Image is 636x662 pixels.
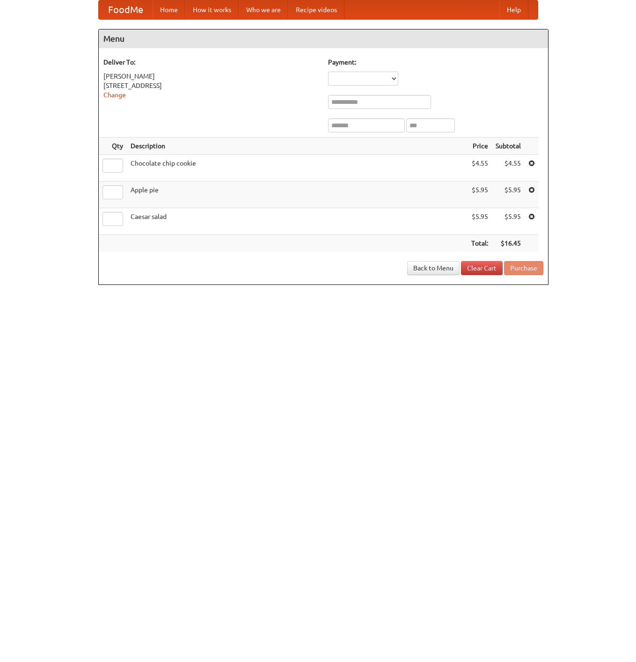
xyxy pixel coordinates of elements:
[492,182,525,208] td: $5.95
[468,155,492,182] td: $4.55
[99,138,127,155] th: Qty
[99,29,548,48] h4: Menu
[99,0,153,19] a: FoodMe
[492,235,525,252] th: $16.45
[407,261,460,275] a: Back to Menu
[468,138,492,155] th: Price
[288,0,344,19] a: Recipe videos
[468,235,492,252] th: Total:
[103,81,319,90] div: [STREET_ADDRESS]
[127,155,468,182] td: Chocolate chip cookie
[127,208,468,235] td: Caesar salad
[468,208,492,235] td: $5.95
[103,58,319,67] h5: Deliver To:
[185,0,239,19] a: How it works
[103,72,319,81] div: [PERSON_NAME]
[492,208,525,235] td: $5.95
[103,91,126,99] a: Change
[127,138,468,155] th: Description
[239,0,288,19] a: Who we are
[328,58,543,67] h5: Payment:
[153,0,185,19] a: Home
[492,155,525,182] td: $4.55
[499,0,528,19] a: Help
[492,138,525,155] th: Subtotal
[461,261,503,275] a: Clear Cart
[504,261,543,275] button: Purchase
[468,182,492,208] td: $5.95
[127,182,468,208] td: Apple pie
